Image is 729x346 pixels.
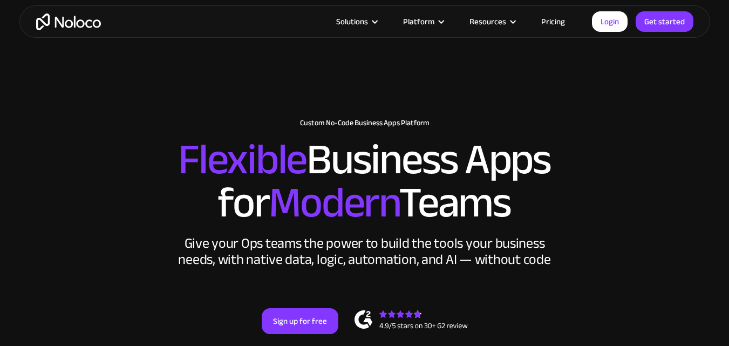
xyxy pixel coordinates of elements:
[323,15,390,29] div: Solutions
[336,15,368,29] div: Solutions
[456,15,528,29] div: Resources
[262,308,338,334] a: Sign up for free
[403,15,434,29] div: Platform
[390,15,456,29] div: Platform
[592,11,628,32] a: Login
[36,13,101,30] a: home
[176,235,554,268] div: Give your Ops teams the power to build the tools your business needs, with native data, logic, au...
[269,162,399,243] span: Modern
[528,15,578,29] a: Pricing
[636,11,693,32] a: Get started
[469,15,506,29] div: Resources
[178,119,306,200] span: Flexible
[30,138,699,225] h2: Business Apps for Teams
[30,119,699,127] h1: Custom No-Code Business Apps Platform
